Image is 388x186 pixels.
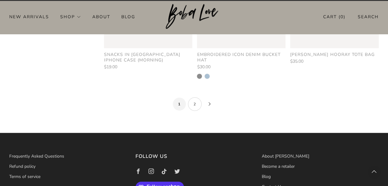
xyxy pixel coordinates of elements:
[9,12,49,22] a: New Arrivals
[166,4,222,29] img: Boba Love
[368,166,381,179] back-to-top-button: Back to top
[262,163,295,169] a: Become a retailer
[323,12,345,22] a: Cart
[262,153,309,159] a: About [PERSON_NAME]
[340,14,344,20] items-count: 0
[166,4,222,30] a: Boba Love
[9,174,40,180] a: Terms of service
[121,12,135,22] a: Blog
[92,12,110,22] a: About
[173,97,186,111] span: 1
[9,153,64,159] a: Frequently Asked Questions
[358,12,379,22] a: Search
[9,163,35,169] a: Refund policy
[262,174,271,180] a: Blog
[60,12,81,22] a: Shop
[188,97,202,111] a: 2
[136,152,252,161] h3: Follow us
